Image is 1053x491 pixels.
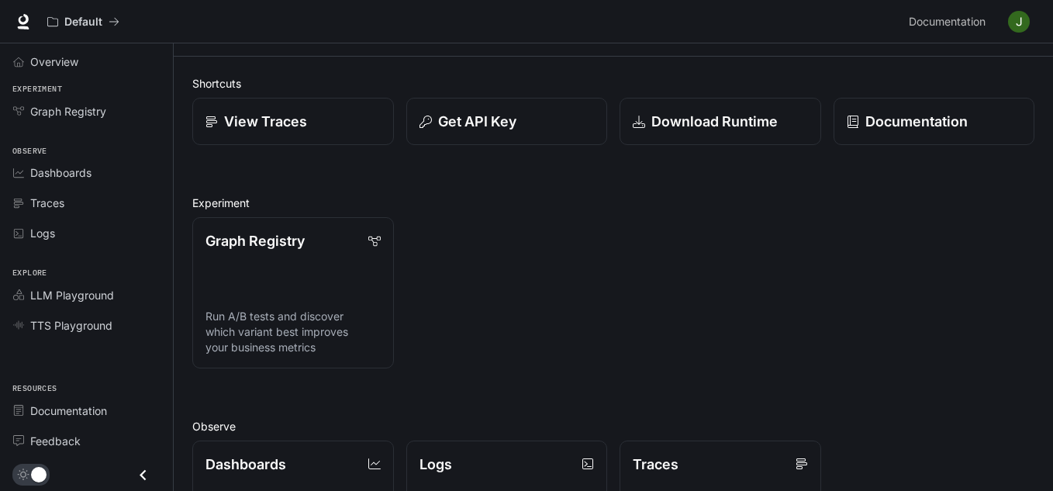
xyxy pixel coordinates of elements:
button: All workspaces [40,6,126,37]
span: Dashboards [30,164,91,181]
p: View Traces [224,111,307,132]
a: Download Runtime [620,98,821,145]
a: Logs [6,220,167,247]
button: Get API Key [406,98,608,145]
h2: Experiment [192,195,1034,211]
a: TTS Playground [6,312,167,339]
span: Overview [30,54,78,70]
h2: Shortcuts [192,75,1034,92]
a: Overview [6,48,167,75]
span: TTS Playground [30,317,112,334]
span: LLM Playground [30,287,114,303]
button: Close drawer [126,459,161,491]
span: Traces [30,195,64,211]
span: Logs [30,225,55,241]
button: User avatar [1003,6,1034,37]
a: LLM Playground [6,282,167,309]
p: Documentation [865,111,968,132]
h2: Observe [192,418,1034,434]
span: Documentation [30,403,107,419]
a: Documentation [6,397,167,424]
a: Documentation [903,6,997,37]
p: Default [64,16,102,29]
p: Graph Registry [205,230,305,251]
a: Documentation [834,98,1035,145]
a: Graph RegistryRun A/B tests and discover which variant best improves your business metrics [192,217,394,368]
a: View Traces [192,98,394,145]
p: Dashboards [205,454,286,475]
span: Graph Registry [30,103,106,119]
span: Dark mode toggle [31,465,47,482]
p: Logs [419,454,452,475]
a: Graph Registry [6,98,167,125]
p: Download Runtime [651,111,778,132]
img: User avatar [1008,11,1030,33]
a: Dashboards [6,159,167,186]
span: Documentation [909,12,986,32]
p: Run A/B tests and discover which variant best improves your business metrics [205,309,381,355]
span: Feedback [30,433,81,449]
a: Traces [6,189,167,216]
p: Get API Key [438,111,516,132]
p: Traces [633,454,678,475]
a: Feedback [6,427,167,455]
